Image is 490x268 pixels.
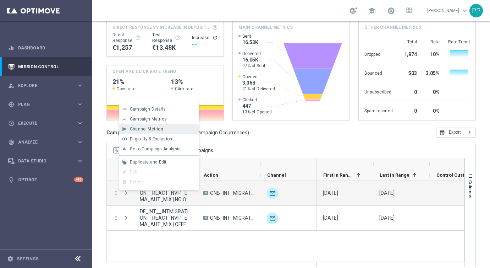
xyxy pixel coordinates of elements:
[203,216,208,220] span: A
[212,35,218,41] button: refresh
[122,146,127,151] i: bar_chart
[107,181,317,206] div: Press SPACE to deselect this row.
[398,67,417,78] div: 503
[8,139,15,145] i: track_changes
[8,170,83,189] div: Optibot
[8,83,84,89] button: person_search Explore keyboard_arrow_right
[423,67,440,78] div: 3.05%
[242,57,265,63] span: 16.05K
[122,127,127,132] i: send
[18,57,83,76] a: Mission Control
[238,24,293,31] h4: Main channel metrics
[106,129,249,136] h3: Campaign List
[113,190,119,196] button: more_vert
[242,74,275,80] span: Opened
[423,48,440,59] div: 10%
[468,180,473,198] span: Columns
[77,157,83,164] i: keyboard_arrow_right
[210,215,255,221] span: ONB_INT_MIGRATION_Novamatic_offer
[364,67,393,78] div: Bounced
[267,213,278,224] div: Optimail
[18,121,77,125] span: Execute
[8,139,77,145] div: Analyze
[152,43,181,52] div: €13,477
[8,158,77,164] div: Data Studio
[8,82,77,89] div: Explore
[8,57,83,76] div: Mission Control
[119,114,199,124] button: show_chart Campaign Metrics
[8,102,84,107] button: gps_fixed Plan keyboard_arrow_right
[467,130,473,135] i: more_vert
[423,104,440,116] div: 0%
[242,33,258,39] span: Sent
[130,107,166,112] span: Campaign Details
[18,38,83,57] a: Dashboard
[8,45,84,51] div: equalizer Dashboard
[119,104,199,114] button: list Campaign Details
[323,190,338,196] div: 04 Oct 2025, Saturday
[8,139,84,145] button: track_changes Analyze keyboard_arrow_right
[113,215,119,221] button: more_vert
[130,127,163,132] span: Channel Metrics
[364,24,422,31] h4: Other channel metrics
[8,82,15,89] i: person_search
[398,48,417,59] div: 1,874
[8,177,84,183] button: lightbulb Optibot +10
[8,120,84,126] button: play_circle_outline Execute keyboard_arrow_right
[8,101,15,108] i: gps_fixed
[203,191,208,195] span: A
[112,32,141,43] div: Direct Response
[18,170,74,189] a: Optibot
[18,140,77,144] span: Analyze
[192,35,218,41] div: Increase
[7,256,13,262] i: settings
[242,97,272,103] span: Clicked
[242,103,272,109] span: 447
[77,82,83,89] i: keyboard_arrow_right
[122,107,127,112] i: list
[439,130,445,135] i: open_in_browser
[423,39,440,45] div: Rate
[8,120,77,127] div: Execute
[398,39,417,45] div: Total
[152,32,181,43] div: Test Response
[379,215,395,221] div: 04 Oct 2025, Saturday
[112,68,176,75] h4: OPEN AND CLICK RATE TREND
[77,120,83,127] i: keyboard_arrow_right
[8,101,77,108] div: Plan
[242,51,265,57] span: Delivered
[116,86,136,92] span: Open rate
[171,77,218,86] h2: 13%
[247,129,249,136] span: )
[17,257,39,261] a: Settings
[175,86,193,92] span: Click rate
[8,64,84,70] button: Mission Control
[130,146,181,151] span: Go to Campaign Analysis
[380,172,409,178] span: Last in Range
[464,128,476,138] button: more_vert
[130,136,172,141] span: Eligibility & Exclusion
[398,86,417,97] div: 0
[18,84,77,88] span: Explore
[112,43,141,52] div: €1,257
[77,139,83,145] i: keyboard_arrow_right
[18,159,77,163] span: Data Studio
[119,144,199,154] button: bar_chart Go to Campaign Analysis
[74,177,83,182] div: +10
[426,5,469,16] a: [PERSON_NAME]keyboard_arrow_down
[436,129,476,135] multiple-options-button: Export to CSV
[140,208,191,227] span: DE_INT__INTMIGRATION__REACT_NVIP_EMA_AUT_MIX | OFFER - Campaign 1
[119,134,199,144] button: join_inner Eligibility & Exclusion
[112,24,210,31] span: Direct Response VS Increase In Deposit Amount
[204,172,218,178] span: Action
[364,86,393,97] div: Unsubscribed
[379,190,395,196] div: 04 Oct 2025, Saturday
